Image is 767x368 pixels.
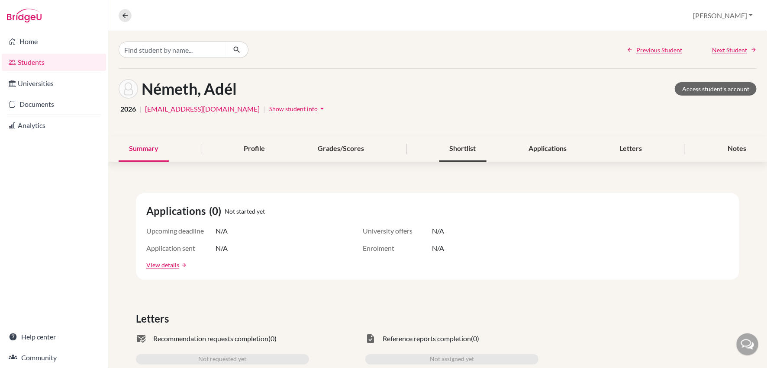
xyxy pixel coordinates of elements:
span: N/A [432,243,444,253]
span: Previous Student [636,45,682,54]
div: Profile [233,136,275,162]
a: Access student's account [675,82,757,96]
div: Applications [519,136,577,162]
button: [PERSON_NAME] [690,7,757,24]
a: Previous Student [627,45,682,54]
img: Adél Németh's avatar [119,79,138,99]
span: Letters [136,311,172,326]
span: Help [20,6,38,14]
span: Recommendation requests completion [153,333,268,344]
a: View details [146,260,179,269]
span: Not assigned yet [430,354,474,365]
a: Community [2,349,106,366]
span: (0) [268,333,277,344]
div: Summary [119,136,169,162]
span: Upcoming deadline [146,226,216,236]
span: Reference reports completion [383,333,471,344]
span: University offers [363,226,432,236]
a: Documents [2,96,106,113]
span: N/A [216,243,228,253]
img: Bridge-U [7,9,42,22]
a: Analytics [2,117,106,134]
span: Show student info [269,105,318,112]
span: | [139,104,142,114]
span: Next Student [712,45,747,54]
a: [EMAIL_ADDRESS][DOMAIN_NAME] [145,104,260,114]
a: arrow_forward [179,262,187,268]
a: Next Student [712,45,757,54]
span: Enrolment [363,243,432,253]
span: task [365,333,376,344]
a: Universities [2,75,106,92]
span: N/A [432,226,444,236]
span: Application sent [146,243,216,253]
div: Grades/Scores [307,136,374,162]
h1: Németh, Adél [142,80,237,98]
div: Shortlist [439,136,487,162]
a: Home [2,33,106,50]
a: Students [2,54,106,71]
div: Notes [717,136,757,162]
button: Show student infoarrow_drop_down [269,102,327,115]
span: | [263,104,265,114]
input: Find student by name... [119,42,226,58]
span: (0) [209,203,225,219]
span: Not started yet [225,207,265,216]
div: Letters [609,136,653,162]
span: Not requested yet [199,354,247,365]
span: mark_email_read [136,333,146,344]
span: 2026 [120,104,136,114]
span: Applications [146,203,209,219]
i: arrow_drop_down [318,104,326,113]
a: Help center [2,328,106,346]
span: N/A [216,226,228,236]
span: (0) [471,333,479,344]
